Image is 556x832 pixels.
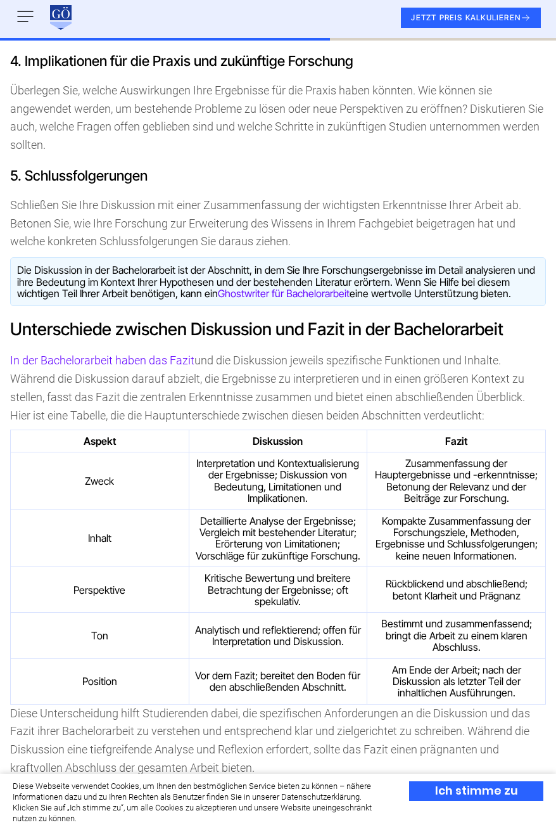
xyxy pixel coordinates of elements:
[367,452,546,510] td: Zusammenfassung der Hauptergebnisse und -erkenntnisse; Betonung der Relevanz und der Beiträge zur...
[367,658,546,704] td: Am Ende der Arbeit; nach der Diskussion als letzter Teil der inhaltlichen Ausführungen.
[218,287,350,300] a: Ghostwriter für Bachelorarbeit
[10,167,148,184] a: 5. Schlussfolgerungen
[367,567,546,613] td: Rückblickend und abschließend; betont Klarheit und Prägnanz
[401,8,541,28] button: JETZT PREIS KALKULIEREN
[10,196,546,251] p: Schließen Sie Ihre Diskussion mit einer Zusammenfassung der wichtigsten Erkenntnisse Ihrer Arbeit...
[15,6,35,27] img: Menu open
[10,53,353,69] a: 4. Implikationen für die Praxis und zukünftige Forschung
[11,658,189,704] td: Position
[10,352,546,425] p: und die Diskussion jeweils spezifische Funktionen und Inhalte. Während die Diskussion darauf abzi...
[10,705,546,778] p: Diese Unterscheidung hilft Studierenden dabei, die spezifischen Anforderungen an die Diskussion u...
[445,435,467,447] strong: Fazit
[367,509,546,567] td: Kompakte Zusammenfassung der Forschungsziele, Methoden, Ergebnisse und Schlussfolgerungen; keine ...
[409,781,543,801] div: Ich stimme zu
[11,509,189,567] td: Inhalt
[189,658,367,704] td: Vor dem Fazit; bereitet den Boden für den abschließenden Abschnitt.
[11,613,189,658] td: Ton
[48,5,73,30] img: wirschreiben
[84,435,116,447] strong: Aspekt
[10,354,194,367] a: In der Bachelorarbeit haben das Fazit
[11,567,189,613] td: Perspektive
[189,567,367,613] td: Kritische Bewertung und breitere Betrachtung der Ergebnisse; oft spekulativ.
[189,613,367,658] td: Analytisch und reflektierend; offen für Interpretation und Diskussion.
[10,82,546,155] p: Überlegen Sie, welche Auswirkungen Ihre Ergebnisse für die Praxis haben könnten. Wie können sie a...
[13,781,387,824] div: Diese Webseite verwendet Cookies, um Ihnen den bestmöglichen Service bieten zu können – nähere In...
[10,257,546,306] div: Die Diskussion in der Bachelorarbeit ist der Abschnitt, in dem Sie Ihre Forschungsergebnisse im D...
[11,452,189,510] td: Zweck
[10,319,503,340] a: Unterschiede zwischen Diskussion und Fazit in der Bachelorarbeit
[253,435,303,447] strong: Diskussion
[367,613,546,658] td: Bestimmt und zusammenfassend; bringt die Arbeit zu einem klaren Abschluss.
[189,509,367,567] td: Detaillierte Analyse der Ergebnisse; Vergleich mit bestehender Literatur; Erörterung von Limitati...
[189,452,367,510] td: Interpretation und Kontextualisierung der Ergebnisse; Diskussion von Bedeutung, Limitationen und ...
